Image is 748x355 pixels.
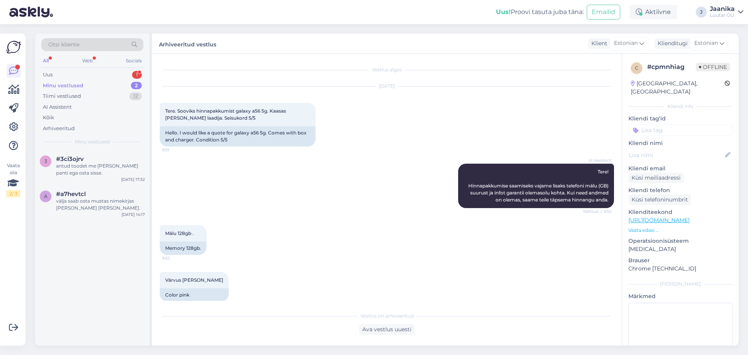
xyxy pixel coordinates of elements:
div: Kõik [43,114,54,122]
div: AI Assistent [43,103,72,111]
b: Uus! [496,8,511,16]
p: Kliendi email [628,164,732,173]
span: #3ci3ojrv [56,155,84,162]
p: Märkmed [628,292,732,300]
div: [GEOGRAPHIC_DATA], [GEOGRAPHIC_DATA] [631,79,725,96]
div: # cpmnhiag [647,62,696,72]
div: Aktiivne [630,5,677,19]
a: JaanikaLuutar OÜ [710,6,743,18]
div: Jaanika [710,6,735,12]
span: Värvus [PERSON_NAME] [165,277,223,283]
span: Otsi kliente [48,41,79,49]
div: 12 [129,92,142,100]
div: Vaata siia [6,162,20,197]
div: Socials [124,56,143,66]
label: Arhiveeritud vestlus [159,38,216,49]
div: [DATE] 17:32 [121,177,145,182]
div: Tiimi vestlused [43,92,81,100]
span: AI Assistent [582,157,612,163]
div: Kliendi info [628,103,732,110]
div: 2 / 3 [6,190,20,197]
input: Lisa tag [628,124,732,136]
div: Küsi telefoninumbrit [628,194,691,205]
span: Mälu 128gb . [165,230,194,236]
span: Estonian [614,39,638,48]
div: J [696,7,707,18]
div: Color pink [160,288,229,302]
span: Tere! Hinnapakkumise saamiseks vajame lisaks telefoni mälu (GB) suurust ja infot garantii olemaso... [468,169,610,203]
p: Vaata edasi ... [628,227,732,234]
span: c [635,65,639,71]
div: [DATE] [160,83,614,90]
div: Minu vestlused [43,82,83,90]
span: #a7hevtcl [56,191,86,198]
div: välja saab osta mustas nimekirjas [PERSON_NAME] [PERSON_NAME]. [56,198,145,212]
p: Kliendi nimi [628,139,732,147]
div: Uus [43,71,53,79]
img: Askly Logo [6,40,21,55]
span: 9:52 [162,255,191,261]
p: Kliendi telefon [628,186,732,194]
div: Ava vestlus uuesti [359,324,415,335]
span: Tere. Sooviks hinnapakkumist galaxy a56 5g. Kaasas [PERSON_NAME] laadija. Seisukord 5/5 [165,108,287,121]
button: Emailid [587,5,620,19]
div: Web [81,56,94,66]
div: Vestlus algas [160,66,614,73]
span: 3 [44,158,47,164]
p: Chrome [TECHNICAL_ID] [628,265,732,273]
div: [DATE] 14:17 [122,212,145,217]
p: Kliendi tag'id [628,115,732,123]
div: 2 [131,82,142,90]
span: 9:51 [162,147,191,153]
div: Proovi tasuta juba täna: [496,7,584,17]
div: Klient [588,39,607,48]
div: Küsi meiliaadressi [628,173,684,183]
span: Estonian [694,39,718,48]
input: Lisa nimi [629,151,723,159]
div: Arhiveeritud [43,125,75,132]
span: Minu vestlused [75,138,110,145]
div: antud toodet me [PERSON_NAME] panti ega osta sisse. [56,162,145,177]
span: a [44,193,48,199]
p: [MEDICAL_DATA] [628,245,732,253]
span: Offline [696,63,730,71]
div: Klienditugi [654,39,688,48]
div: 1 [132,71,142,79]
p: Operatsioonisüsteem [628,237,732,245]
div: All [41,56,50,66]
span: Vestlus on arhiveeritud [360,313,414,320]
div: Memory 128gb. [160,242,206,255]
p: Klienditeekond [628,208,732,216]
div: [PERSON_NAME] [628,281,732,288]
span: Nähtud ✓ 9:52 [582,208,612,214]
a: [URL][DOMAIN_NAME] [628,217,690,224]
div: Luutar OÜ [710,12,735,18]
p: Brauser [628,256,732,265]
div: Hello. I would like a quote for galaxy a56 5g. Comes with box and charger. Condition 5/5 [160,126,316,147]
